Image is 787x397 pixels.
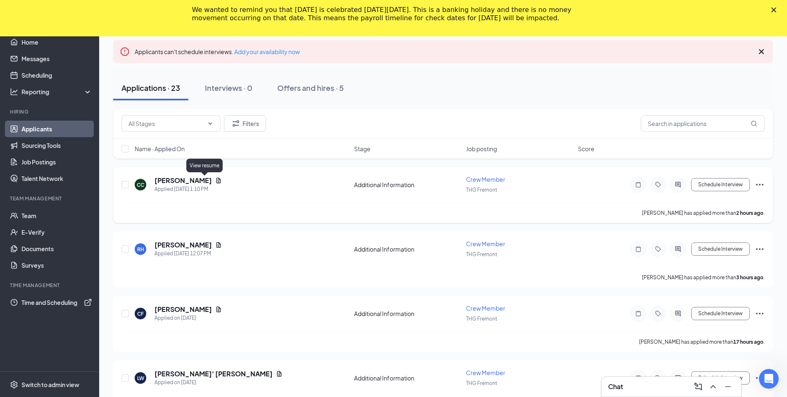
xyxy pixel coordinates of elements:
h5: [PERSON_NAME] [155,176,212,185]
button: ChevronUp [706,380,720,393]
span: Applicants can't schedule interviews. [135,48,300,55]
span: Crew Member [466,304,505,312]
div: Applied [DATE] 12:07 PM [155,250,222,258]
b: 3 hours ago [736,274,763,281]
h3: Chat [608,382,623,391]
span: THG Fremont [466,187,497,193]
svg: Analysis [10,88,18,96]
svg: Document [215,177,222,184]
p: [PERSON_NAME] has applied more than . [639,338,765,345]
div: LW [137,375,144,382]
button: Minimize [721,380,735,393]
svg: ActiveChat [673,375,683,381]
svg: Error [120,47,130,57]
div: We wanted to remind you that [DATE] is celebrated [DATE][DATE]. This is a banking holiday and the... [192,6,582,22]
div: Applied on [DATE] [155,314,222,322]
a: Applicants [21,121,92,137]
div: RH [137,246,144,253]
div: Reporting [21,88,93,96]
svg: Note [633,375,643,381]
div: CC [137,181,144,188]
div: Additional Information [354,374,461,382]
div: Additional Information [354,245,461,253]
span: Name · Applied On [135,145,185,153]
a: Time and SchedulingExternalLink [21,294,92,311]
svg: Ellipses [755,244,765,254]
button: Schedule Interview [691,371,750,385]
input: Search in applications [641,115,765,132]
div: Additional Information [354,181,461,189]
svg: Document [215,306,222,313]
div: Applied [DATE] 1:10 PM [155,185,222,193]
svg: Note [633,310,643,317]
svg: MagnifyingGlass [751,120,757,127]
span: THG Fremont [466,251,497,257]
p: [PERSON_NAME] has applied more than . [642,209,765,216]
button: Schedule Interview [691,178,750,191]
svg: ComposeMessage [693,382,703,392]
p: [PERSON_NAME] has applied more than . [642,274,765,281]
a: Add your availability now [234,48,300,55]
a: Surveys [21,257,92,273]
a: Documents [21,240,92,257]
h5: [PERSON_NAME] [155,305,212,314]
div: Offers and hires · 5 [277,83,344,93]
a: Home [21,34,92,50]
button: ComposeMessage [692,380,705,393]
div: Team Management [10,195,90,202]
span: Crew Member [466,240,505,247]
span: THG Fremont [466,380,497,386]
svg: Minimize [723,382,733,392]
svg: ActiveChat [673,246,683,252]
svg: Ellipses [755,373,765,383]
div: Applied on [DATE] [155,378,283,387]
svg: Note [633,246,643,252]
div: Close [771,7,780,12]
svg: Settings [10,380,18,389]
svg: Filter [231,119,241,128]
svg: Tag [653,310,663,317]
h5: [PERSON_NAME]' [PERSON_NAME] [155,369,273,378]
input: All Stages [128,119,204,128]
iframe: Intercom live chat [759,369,779,389]
svg: ActiveChat [673,181,683,188]
svg: Ellipses [755,309,765,319]
svg: Note [633,181,643,188]
svg: Document [276,371,283,377]
button: Schedule Interview [691,242,750,256]
a: E-Verify [21,224,92,240]
svg: Document [215,242,222,248]
div: Additional Information [354,309,461,318]
b: 17 hours ago [733,339,763,345]
svg: Tag [653,375,663,381]
svg: Cross [756,47,766,57]
span: Stage [354,145,371,153]
b: 2 hours ago [736,210,763,216]
div: TIME MANAGEMENT [10,282,90,289]
span: Score [578,145,594,153]
span: Job posting [466,145,497,153]
svg: Tag [653,246,663,252]
svg: ChevronDown [207,120,214,127]
a: Job Postings [21,154,92,170]
button: Schedule Interview [691,307,750,320]
svg: ChevronUp [708,382,718,392]
div: CF [137,310,144,317]
div: View resume [186,159,223,172]
button: Filter Filters [224,115,266,132]
div: Switch to admin view [21,380,79,389]
a: Talent Network [21,170,92,187]
a: Scheduling [21,67,92,83]
div: Hiring [10,108,90,115]
svg: Tag [653,181,663,188]
div: Applications · 23 [121,83,180,93]
div: Interviews · 0 [205,83,252,93]
a: Team [21,207,92,224]
a: Messages [21,50,92,67]
span: THG Fremont [466,316,497,322]
svg: ActiveChat [673,310,683,317]
a: Sourcing Tools [21,137,92,154]
h5: [PERSON_NAME] [155,240,212,250]
svg: Ellipses [755,180,765,190]
span: Crew Member [466,176,505,183]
